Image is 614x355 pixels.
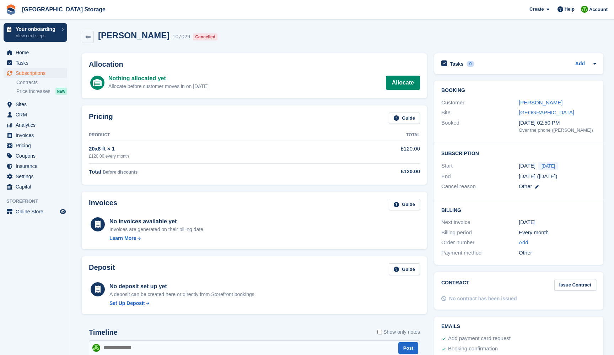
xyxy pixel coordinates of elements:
[109,226,205,233] div: Invoices are generated on their billing date.
[519,249,596,257] div: Other
[16,88,50,95] span: Price increases
[89,60,420,69] h2: Allocation
[4,182,67,192] a: menu
[16,27,58,32] p: Your onboarding
[441,88,596,93] h2: Booking
[16,171,58,181] span: Settings
[109,235,205,242] a: Learn More
[16,151,58,161] span: Coupons
[6,198,71,205] span: Storefront
[16,68,58,78] span: Subscriptions
[529,6,544,13] span: Create
[19,4,108,15] a: [GEOGRAPHIC_DATA] Storage
[519,119,596,127] div: [DATE] 02:50 PM
[441,249,519,257] div: Payment method
[109,300,256,307] a: Set Up Deposit
[441,206,596,213] h2: Billing
[441,279,469,291] h2: Contract
[4,120,67,130] a: menu
[326,130,420,141] th: Total
[98,31,169,40] h2: [PERSON_NAME]
[4,68,67,78] a: menu
[55,88,67,95] div: NEW
[89,130,326,141] th: Product
[519,127,596,134] div: Over the phone ([PERSON_NAME])
[389,113,420,124] a: Guide
[377,328,420,336] label: Show only notes
[326,168,420,176] div: £120.00
[441,229,519,237] div: Billing period
[441,149,596,157] h2: Subscription
[4,99,67,109] a: menu
[16,161,58,171] span: Insurance
[441,324,596,329] h2: Emails
[16,99,58,109] span: Sites
[16,182,58,192] span: Capital
[450,61,464,67] h2: Tasks
[103,170,138,175] span: Before discounts
[389,263,420,275] a: Guide
[4,151,67,161] a: menu
[16,48,58,58] span: Home
[92,344,100,352] img: Andrew Lacey
[172,33,190,41] div: 107029
[441,109,519,117] div: Site
[89,145,326,153] div: 20x8 ft × 1
[398,342,418,354] button: Post
[449,295,517,302] div: No contract has been issued
[326,141,420,163] td: £120.00
[519,99,562,105] a: [PERSON_NAME]
[386,76,420,90] a: Allocate
[16,130,58,140] span: Invoices
[108,74,209,83] div: Nothing allocated yet
[193,33,217,40] div: Cancelled
[4,171,67,181] a: menu
[109,235,136,242] div: Learn More
[519,218,596,226] div: [DATE]
[16,207,58,217] span: Online Store
[441,162,519,170] div: Start
[441,239,519,247] div: Order number
[589,6,608,13] span: Account
[554,279,596,291] a: Issue Contract
[4,130,67,140] a: menu
[575,60,585,68] a: Add
[4,110,67,120] a: menu
[16,120,58,130] span: Analytics
[4,58,67,68] a: menu
[4,48,67,58] a: menu
[581,6,588,13] img: Andrew Lacey
[4,23,67,42] a: Your onboarding View next steps
[6,4,16,15] img: stora-icon-8386f47178a22dfd0bd8f6a31ec36ba5ce8667c1dd55bd0f319d3a0aa187defe.svg
[519,173,558,179] span: [DATE] ([DATE])
[109,291,256,298] p: A deposit can be created here or directly from Storefront bookings.
[389,199,420,211] a: Guide
[441,99,519,107] div: Customer
[441,119,519,134] div: Booked
[89,328,118,337] h2: Timeline
[89,263,115,275] h2: Deposit
[519,229,596,237] div: Every month
[441,218,519,226] div: Next invoice
[16,79,67,86] a: Contracts
[59,207,67,216] a: Preview store
[109,282,256,291] div: No deposit set up yet
[16,58,58,68] span: Tasks
[16,87,67,95] a: Price increases NEW
[16,110,58,120] span: CRM
[89,153,326,159] div: £120.00 every month
[377,328,382,336] input: Show only notes
[109,300,145,307] div: Set Up Deposit
[89,199,117,211] h2: Invoices
[519,162,535,170] time: 2025-10-06 00:00:00 UTC
[109,217,205,226] div: No invoices available yet
[519,183,532,189] span: Other
[441,182,519,191] div: Cancel reason
[108,83,209,90] div: Allocate before customer moves in on [DATE]
[441,173,519,181] div: End
[4,161,67,171] a: menu
[448,334,511,343] div: Add payment card request
[519,239,528,247] a: Add
[519,109,574,115] a: [GEOGRAPHIC_DATA]
[89,169,101,175] span: Total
